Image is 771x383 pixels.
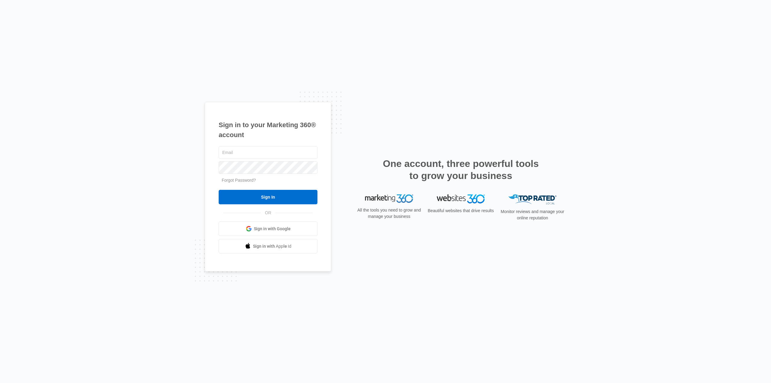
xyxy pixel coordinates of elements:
[437,194,485,203] img: Websites 360
[427,208,495,214] p: Beautiful websites that drive results
[253,243,292,250] span: Sign in with Apple Id
[355,207,423,220] p: All the tools you need to grow and manage your business
[219,221,317,236] a: Sign in with Google
[508,194,557,204] img: Top Rated Local
[254,226,291,232] span: Sign in with Google
[219,239,317,253] a: Sign in with Apple Id
[219,146,317,159] input: Email
[499,209,566,221] p: Monitor reviews and manage your online reputation
[381,158,541,182] h2: One account, three powerful tools to grow your business
[261,210,276,216] span: OR
[219,120,317,140] h1: Sign in to your Marketing 360® account
[219,190,317,204] input: Sign In
[222,178,256,183] a: Forgot Password?
[365,194,413,203] img: Marketing 360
